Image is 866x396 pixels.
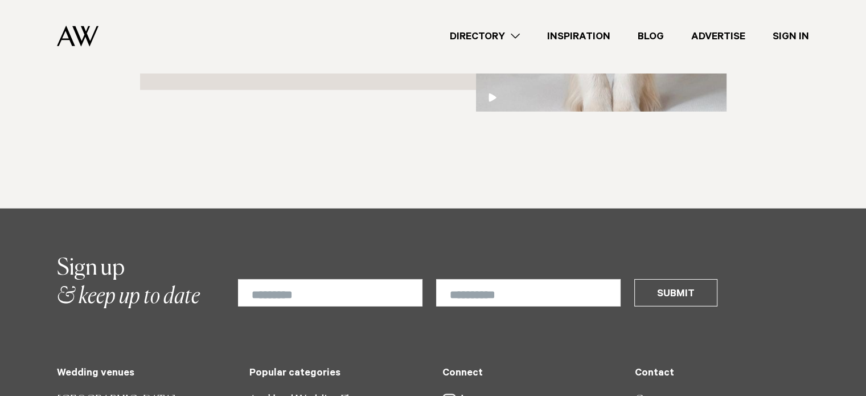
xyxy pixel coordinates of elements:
h5: Connect [442,368,617,380]
img: Auckland Weddings Logo [57,26,98,47]
a: Inspiration [533,29,624,44]
a: Directory [436,29,533,44]
h5: Contact [635,368,809,380]
span: Sign up [57,257,125,280]
h2: & keep up to date [57,254,200,311]
h5: Popular categories [249,368,424,380]
button: Submit [634,279,717,307]
a: Blog [624,29,678,44]
a: Sign In [759,29,823,44]
h5: Wedding venues [57,368,231,380]
a: Advertise [678,29,759,44]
